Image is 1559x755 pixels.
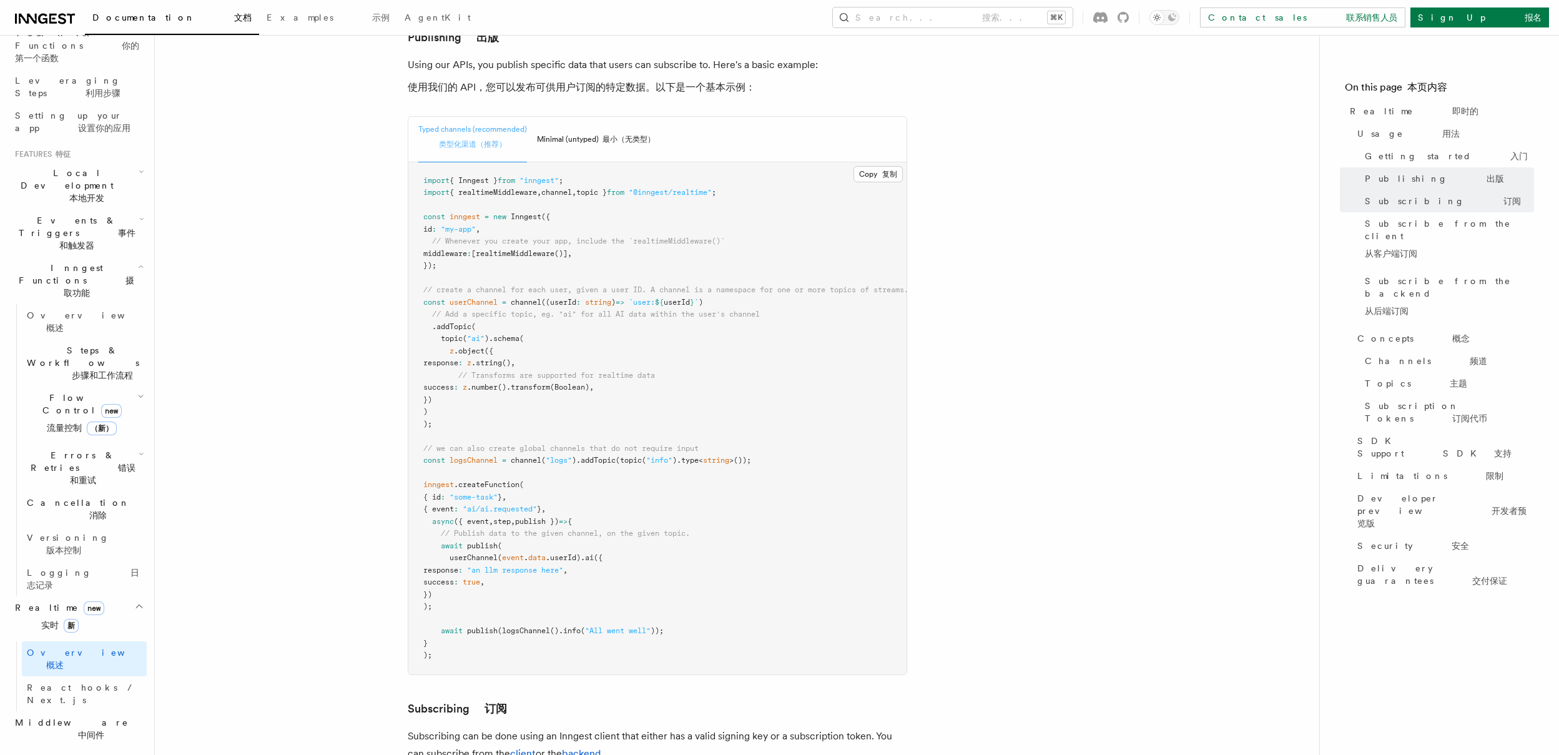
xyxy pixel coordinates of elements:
a: Sign Up 报名 [1410,7,1549,27]
span: ` [694,298,699,307]
span: : [454,383,458,392]
span: : [441,493,445,501]
a: Publishing 出版 [408,29,499,46]
span: const [423,212,445,221]
span: , [480,578,484,586]
a: Examples 示例 [259,4,397,34]
a: Subscribe from the backend从后端订阅 [1360,270,1534,327]
span: userId [664,298,690,307]
span: string [585,298,611,307]
span: Subscribe from the backend [1365,275,1534,322]
span: Subscription Tokens [1365,400,1534,425]
font: 概念 [1452,333,1470,343]
span: ( [498,626,502,635]
span: ; [559,176,563,185]
span: topic [620,456,642,465]
span: . [524,553,528,562]
span: () [550,626,559,635]
font: SDK 支持 [1443,448,1512,458]
a: Getting started 入门 [1360,145,1534,167]
span: , [589,383,594,392]
span: Realtime [10,601,104,636]
span: Leveraging Steps [15,76,120,98]
a: Delivery guarantees 交付保证 [1352,557,1534,592]
span: ) [672,456,677,465]
span: Realtime [1350,105,1478,117]
span: ) [572,456,576,465]
span: , [572,188,576,197]
font: 概述 [46,323,64,333]
span: ) [611,298,616,307]
button: Search... 搜索...⌘K [833,7,1073,27]
span: ) [423,407,428,416]
font: 消除 [89,510,107,520]
a: React hooks / Next.js [22,676,147,711]
span: Usage [1357,127,1460,140]
font: 示例 [372,12,390,22]
span: ); [423,651,432,659]
span: "an llm response here" [467,566,563,575]
a: Your first Functions 你的第一个函数 [10,22,147,69]
a: Channels 频道 [1360,350,1534,372]
span: .ai [581,553,594,562]
span: "logs" [546,456,572,465]
font: 特征 [56,150,71,159]
span: await [441,541,463,550]
font: 利用步骤 [86,88,120,98]
a: SDK Support SDK 支持 [1352,430,1534,465]
span: ); [423,602,432,611]
span: Local Development [10,167,139,204]
span: ) [484,334,489,343]
font: 主题 [1450,378,1467,388]
p: Using our APIs, you publish specific data that users can subscribe to. Here's a basic example: [408,56,907,101]
span: [ [471,249,476,258]
font: 中间件 [78,730,104,740]
span: Steps & Workflows [22,344,159,382]
span: Logging [27,568,139,590]
span: { event [423,505,454,513]
span: .userId) [546,553,581,562]
span: )); [651,626,664,635]
span: React hooks / Next.js [27,683,137,705]
font: 频道 [1470,356,1487,366]
span: Inngest Functions [10,262,138,299]
a: Contact sales 联系销售人员 [1200,7,1405,27]
a: Subscribing 订阅 [1360,190,1534,212]
font: 订阅 [1503,196,1521,206]
span: }) [423,590,432,599]
span: // Add a specific topic, eg. "ai" for all AI data within the user's channel [432,310,760,318]
button: Copy 复制 [853,166,903,182]
span: < [699,456,703,465]
span: inngest [423,480,454,489]
span: "info" [646,456,672,465]
font: 设置你的应用 [78,123,130,133]
span: userChannel [450,553,498,562]
span: logsChannel [450,456,498,465]
span: } [423,639,428,648]
span: Subscribe from the client [1365,217,1534,265]
font: 即时的 [1452,106,1478,116]
font: 从后端订阅 [1365,306,1409,316]
span: .string [471,358,502,367]
span: Versioning [27,533,129,555]
span: .addTopic [432,322,471,331]
span: success [423,383,454,392]
span: channel [541,188,572,197]
span: Overview [27,310,175,333]
span: = [484,212,489,221]
span: z [467,358,471,367]
a: Overview 概述 [22,641,147,676]
span: publish [467,541,498,550]
button: Middleware 中间件 [10,711,147,746]
span: , [511,517,515,526]
span: await [441,626,463,635]
span: : [454,578,458,586]
span: } [498,493,502,501]
span: : [458,566,463,575]
span: .number [467,383,498,392]
span: Flow Control [22,392,137,439]
span: Topics [1365,377,1467,390]
span: .schema [489,334,519,343]
span: response [423,566,458,575]
font: 出版 [476,31,499,44]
